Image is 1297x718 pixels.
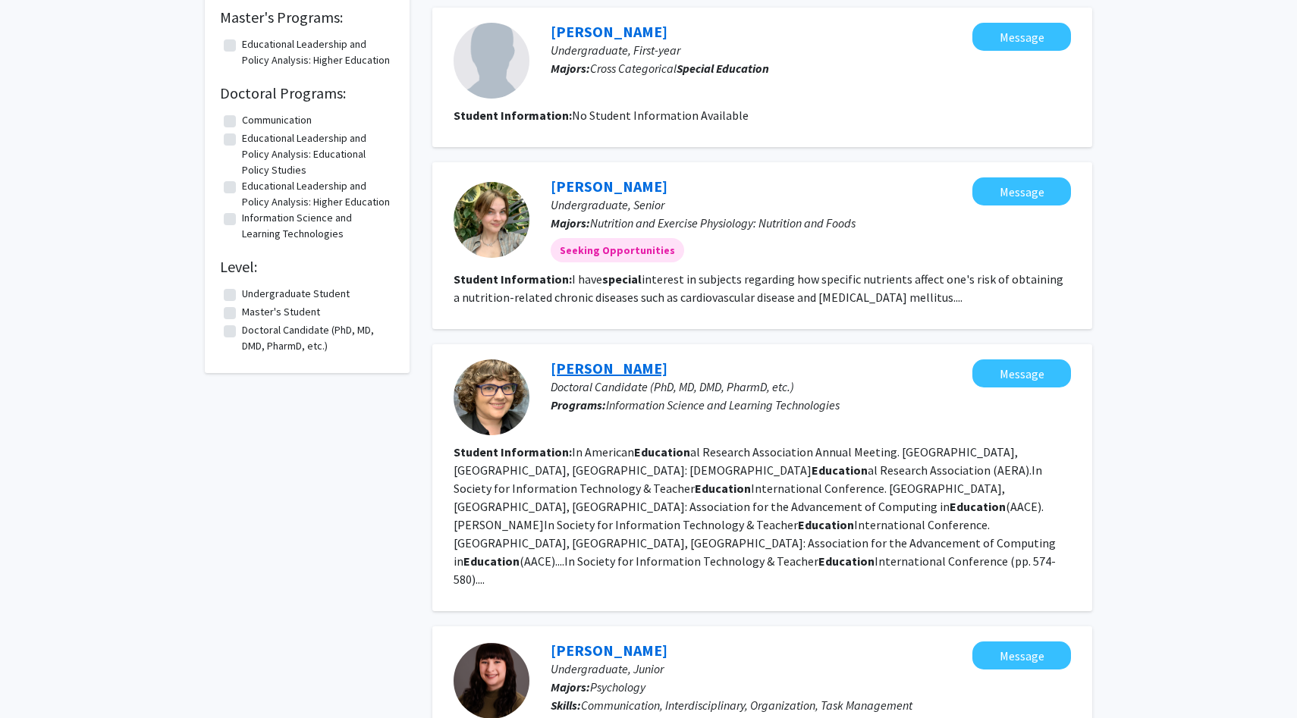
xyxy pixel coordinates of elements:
b: Programs: [551,397,606,412]
fg-read-more: In American al Research Association Annual Meeting. [GEOGRAPHIC_DATA], [GEOGRAPHIC_DATA], [GEOGRA... [454,444,1056,587]
span: Nutrition and Exercise Physiology: Nutrition and Foods [590,215,856,230]
span: No Student Information Available [572,108,749,123]
b: Education [463,553,520,569]
label: Educational Leadership and Policy Analysis: Higher Education [242,178,391,210]
label: Educational Leadership and Policy Analysis: Higher Education [242,36,391,68]
label: Information Science and Learning Technologies [242,210,391,242]
a: [PERSON_NAME] [551,177,667,196]
label: Master's Student [242,304,320,320]
b: Skills: [551,698,581,713]
b: Education [812,462,868,478]
b: Education [716,61,769,76]
button: Message Hillary Gould [972,359,1071,387]
a: [PERSON_NAME] [551,359,667,378]
span: Doctoral Candidate (PhD, MD, DMD, PharmD, etc.) [551,379,794,394]
b: Majors: [551,215,590,230]
b: Education [695,481,751,496]
fg-read-more: I have interest in subjects regarding how specific nutrients affect one's risk of obtaining a nut... [454,271,1063,305]
b: Education [950,499,1006,514]
span: Information Science and Learning Technologies [606,397,840,412]
span: Psychology [590,679,645,694]
b: Majors: [551,61,590,76]
b: Student Information: [454,271,572,287]
label: Undergraduate Student [242,286,350,302]
h2: Level: [220,258,394,276]
span: Cross Categorical [590,61,769,76]
label: Communication [242,112,312,128]
button: Message William Feiste [972,23,1071,51]
b: Special [677,61,714,76]
a: [PERSON_NAME] [551,641,667,660]
span: Communication, Interdisciplinary, Organization, Task Management [581,698,912,713]
b: special [602,271,642,287]
label: Doctoral Candidate (PhD, MD, DMD, PharmD, etc.) [242,322,391,354]
label: Educational Leadership and Policy Analysis: Educational Policy Studies [242,130,391,178]
b: Education [818,553,875,569]
button: Message Bailey Wilborn [972,641,1071,669]
span: Undergraduate, Senior [551,197,664,212]
b: Student Information: [454,444,572,459]
b: Majors: [551,679,590,694]
span: Undergraduate, First-year [551,42,680,58]
b: Education [798,517,854,532]
b: Student Information: [454,108,572,123]
span: Undergraduate, Junior [551,661,664,676]
a: [PERSON_NAME] [551,22,667,41]
mat-chip: Seeking Opportunities [551,238,684,262]
h2: Doctoral Programs: [220,84,394,102]
b: Education [634,444,690,459]
iframe: Chat [11,650,64,707]
h2: Master's Programs: [220,8,394,27]
button: Message Abra Scantlin [972,177,1071,205]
